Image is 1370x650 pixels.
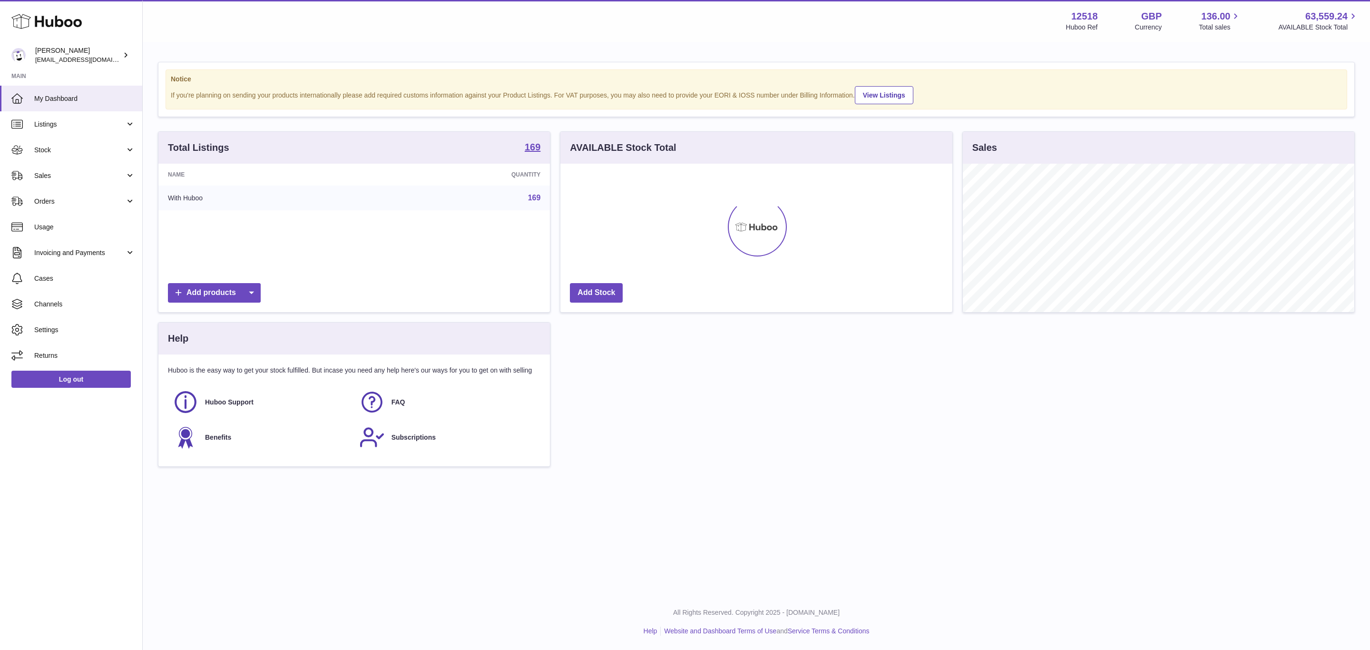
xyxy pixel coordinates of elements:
span: Sales [34,171,125,180]
span: Huboo Support [205,398,254,407]
th: Name [158,164,365,186]
span: My Dashboard [34,94,135,103]
strong: 12518 [1071,10,1098,23]
div: If you're planning on sending your products internationally please add required customs informati... [171,85,1342,104]
span: Returns [34,351,135,360]
span: [EMAIL_ADDRESS][DOMAIN_NAME] [35,56,140,63]
a: 63,559.24 AVAILABLE Stock Total [1278,10,1359,32]
p: All Rights Reserved. Copyright 2025 - [DOMAIN_NAME] [150,608,1362,617]
a: 136.00 Total sales [1199,10,1241,32]
span: Listings [34,120,125,129]
a: Log out [11,371,131,388]
a: Help [644,627,657,635]
p: Huboo is the easy way to get your stock fulfilled. But incase you need any help here's our ways f... [168,366,540,375]
a: 169 [528,194,541,202]
span: Settings [34,325,135,335]
span: 63,559.24 [1305,10,1348,23]
th: Quantity [365,164,550,186]
div: Huboo Ref [1066,23,1098,32]
li: and [661,627,869,636]
div: Currency [1135,23,1162,32]
a: Huboo Support [173,389,350,415]
a: Add Stock [570,283,623,303]
span: Invoicing and Payments [34,248,125,257]
span: Stock [34,146,125,155]
a: Benefits [173,424,350,450]
a: View Listings [855,86,913,104]
strong: Notice [171,75,1342,84]
a: Subscriptions [359,424,536,450]
h3: Total Listings [168,141,229,154]
strong: 169 [525,142,540,152]
h3: AVAILABLE Stock Total [570,141,676,154]
a: FAQ [359,389,536,415]
td: With Huboo [158,186,365,210]
a: Service Terms & Conditions [788,627,870,635]
span: 136.00 [1201,10,1230,23]
div: [PERSON_NAME] [35,46,121,64]
a: Website and Dashboard Terms of Use [664,627,776,635]
span: Total sales [1199,23,1241,32]
span: Benefits [205,433,231,442]
strong: GBP [1141,10,1162,23]
img: internalAdmin-12518@internal.huboo.com [11,48,26,62]
a: 169 [525,142,540,154]
span: AVAILABLE Stock Total [1278,23,1359,32]
span: Usage [34,223,135,232]
span: FAQ [391,398,405,407]
span: Channels [34,300,135,309]
h3: Help [168,332,188,345]
span: Orders [34,197,125,206]
span: Cases [34,274,135,283]
span: Subscriptions [391,433,436,442]
a: Add products [168,283,261,303]
h3: Sales [972,141,997,154]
